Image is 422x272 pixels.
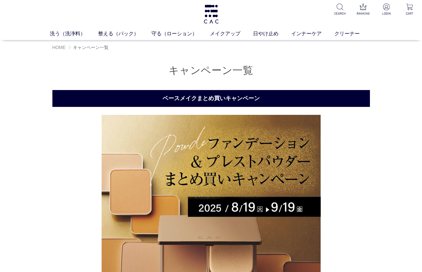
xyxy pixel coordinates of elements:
a: CART [402,3,417,16]
a: 整える（パック） [98,30,151,38]
a: LOGIN [379,3,394,16]
p: LOGIN [379,11,394,16]
a: 日やけ止め [253,30,291,38]
img: logo [203,5,219,24]
a: メイクアップ [210,30,253,38]
a: 洗う（洗浄料） [50,30,98,38]
h2: ベースメイクまとめ買いキャンペーン [52,90,370,107]
h1: キャンペーン一覧 [52,64,370,77]
span: キャンペーン一覧 [73,45,109,50]
a: RANKING [356,3,371,16]
p: RANKING [356,11,371,16]
a: HOME [52,45,66,50]
a: 守る（ローション） [151,30,210,38]
p: CART [402,11,417,16]
a: クリーナー [334,30,372,38]
p: SEARCH [332,11,347,16]
a: インナーケア [291,30,334,38]
a: SEARCH [332,3,347,16]
li: 〉 [69,45,110,51]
